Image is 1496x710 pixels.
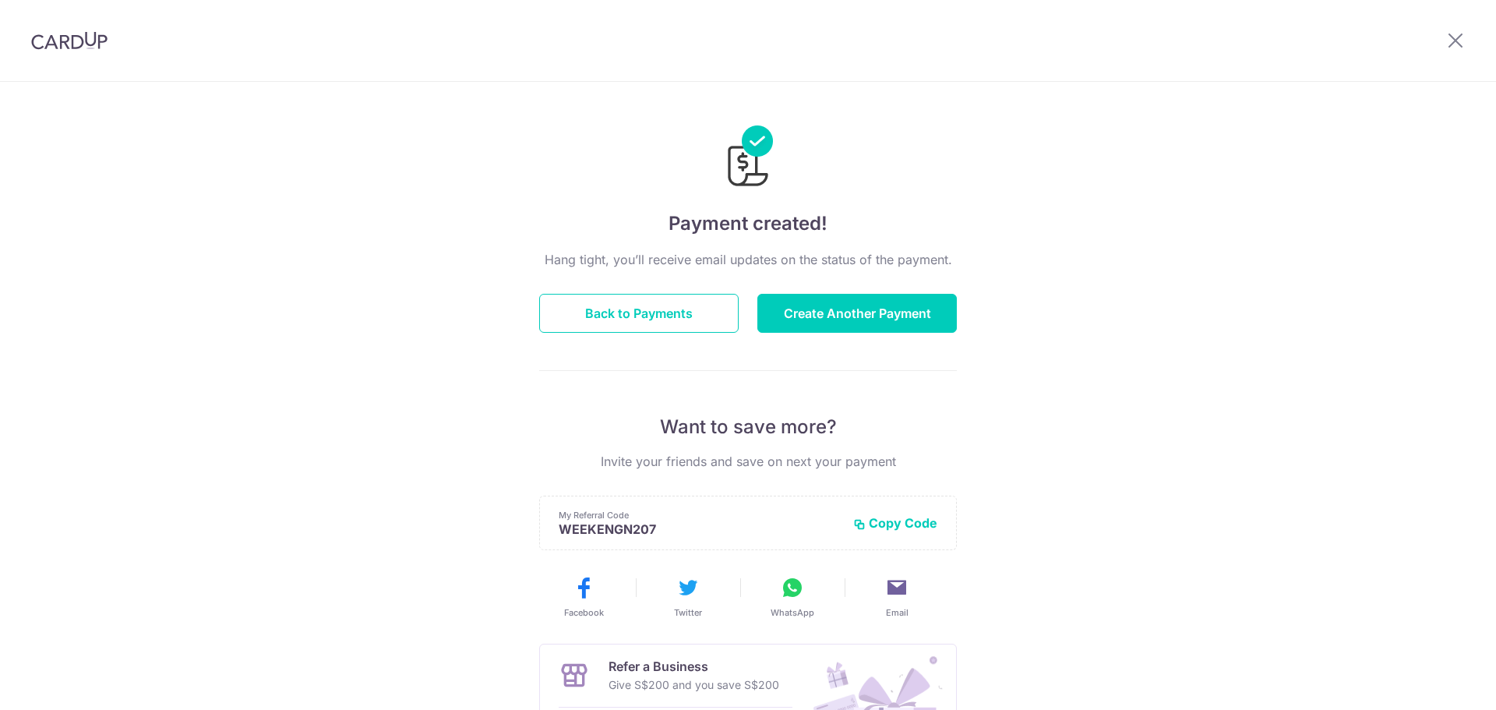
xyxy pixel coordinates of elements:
[609,657,779,676] p: Refer a Business
[853,515,937,531] button: Copy Code
[609,676,779,694] p: Give S$200 and you save S$200
[539,250,957,269] p: Hang tight, you’ll receive email updates on the status of the payment.
[886,606,909,619] span: Email
[757,294,957,333] button: Create Another Payment
[771,606,814,619] span: WhatsApp
[539,452,957,471] p: Invite your friends and save on next your payment
[559,509,841,521] p: My Referral Code
[559,521,841,537] p: WEEKENGN207
[674,606,702,619] span: Twitter
[539,210,957,238] h4: Payment created!
[539,294,739,333] button: Back to Payments
[642,575,734,619] button: Twitter
[31,31,108,50] img: CardUp
[746,575,838,619] button: WhatsApp
[539,415,957,440] p: Want to save more?
[851,575,943,619] button: Email
[564,606,604,619] span: Facebook
[723,125,773,191] img: Payments
[538,575,630,619] button: Facebook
